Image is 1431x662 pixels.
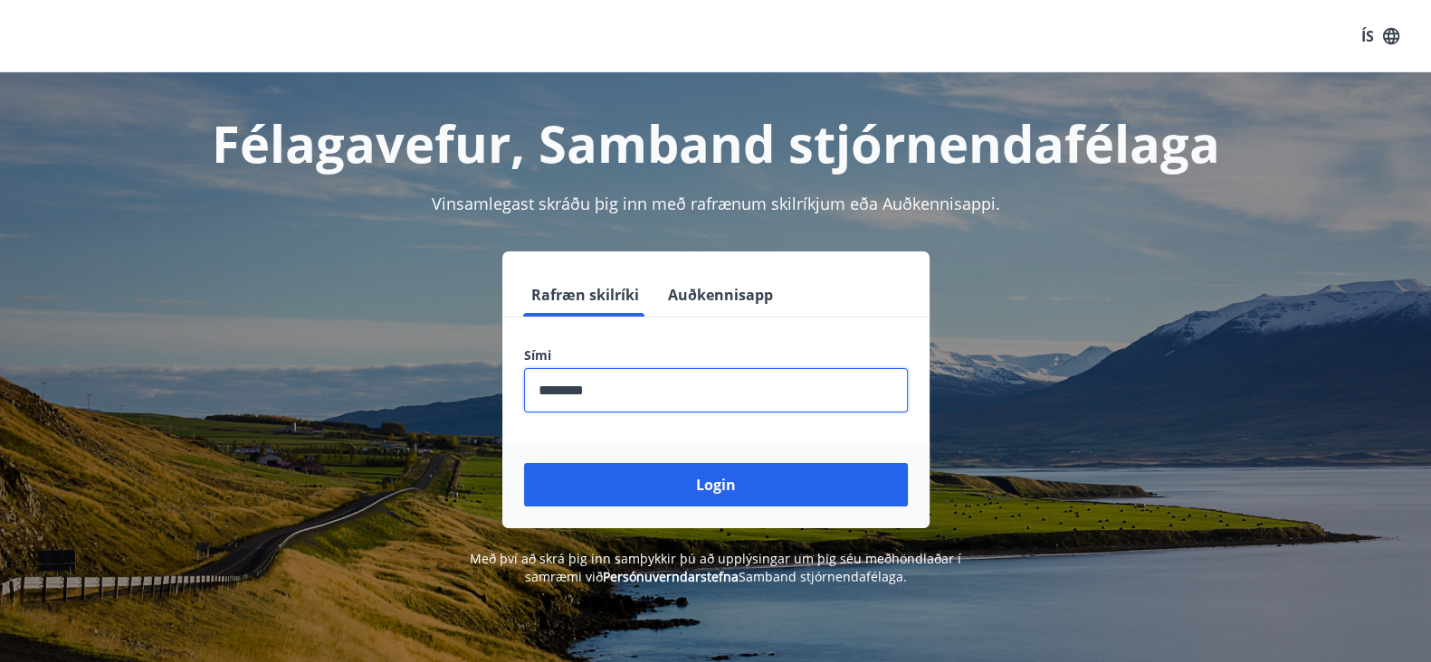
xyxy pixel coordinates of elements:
[661,273,780,317] button: Auðkennisapp
[432,193,1000,214] span: Vinsamlegast skráðu þig inn með rafrænum skilríkjum eða Auðkennisappi.
[603,568,739,585] a: Persónuverndarstefna
[470,550,961,585] span: Með því að skrá þig inn samþykkir þú að upplýsingar um þig séu meðhöndlaðar í samræmi við Samband...
[86,109,1346,177] h1: Félagavefur, Samband stjórnendafélaga
[524,346,908,364] label: Sími
[524,463,908,506] button: Login
[1351,20,1409,52] button: ÍS
[524,273,646,317] button: Rafræn skilríki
